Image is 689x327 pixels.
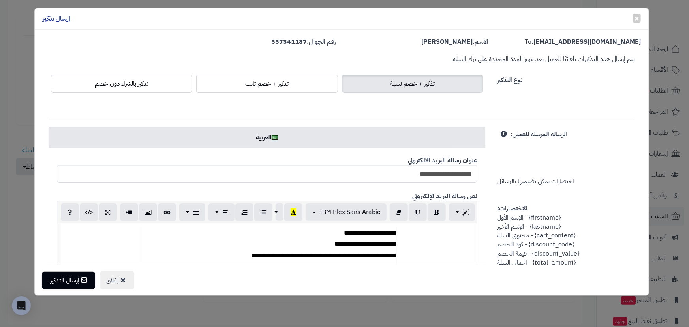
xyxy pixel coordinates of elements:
[533,37,641,47] strong: [EMAIL_ADDRESS][DOMAIN_NAME]
[43,14,70,23] h4: إرسال تذكير
[635,12,639,24] span: ×
[497,204,527,213] strong: الاختصارات:
[245,79,289,88] span: تذكير + خصم ثابت
[412,192,477,201] b: نص رسالة البريد الإلكتروني
[272,37,307,47] strong: 557341187
[272,38,336,47] label: رقم الجوال:
[497,130,584,294] span: اختصارات يمكن تضيمنها بالرسائل {firstname} - الإسم الأول {lastname} - الإسم الأخير {cart_content}...
[12,296,31,315] div: Open Intercom Messenger
[525,38,641,47] label: To:
[421,38,488,47] label: الاسم:
[95,79,148,88] span: تذكير بالشراء دون خصم
[42,272,95,289] button: إرسال التذكير!
[408,156,477,165] b: عنوان رسالة البريد الالكتروني
[320,207,380,217] span: IBM Plex Sans Arabic
[511,127,567,139] label: الرسالة المرسلة للعميل:
[451,54,635,64] small: يتم إرسال هذه التذكيرات تلقائيًا للعميل بعد مرور المدة المحددة على ترك السلة.
[272,135,278,140] img: ar.png
[49,127,485,148] a: العربية
[390,79,435,88] span: تذكير + خصم نسبة
[100,271,134,289] button: إغلاق
[497,73,522,85] label: نوع التذكير
[421,37,473,47] strong: [PERSON_NAME]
